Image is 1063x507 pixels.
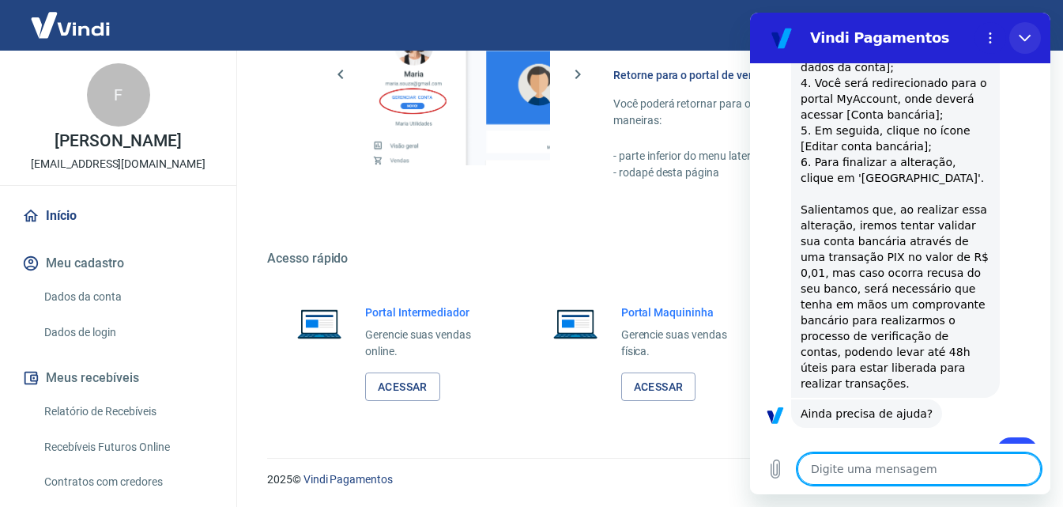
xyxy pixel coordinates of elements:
[19,361,217,395] button: Meus recebíveis
[613,148,987,165] p: - parte inferior do menu lateral
[303,473,393,486] a: Vindi Pagamentos
[267,471,1025,488] p: 2025 ©
[621,327,751,360] p: Gerencie suas vendas física.
[365,305,495,320] h6: Portal Intermediador
[365,373,440,402] a: Acessar
[19,199,217,233] a: Início
[542,305,609,342] img: Imagem de um notebook aberto
[365,327,495,360] p: Gerencie suas vendas online.
[621,305,751,320] h6: Portal Maquininha
[613,67,987,83] h6: Retorne para o portal de vendas
[55,133,181,149] p: [PERSON_NAME]
[613,165,987,181] p: - rodapé desta página
[38,395,217,428] a: Relatório de Recebíveis
[9,441,41,472] button: Carregar arquivo
[38,466,217,498] a: Contratos com credores
[87,63,150,127] div: F
[19,1,122,49] img: Vindi
[31,156,205,172] p: [EMAIL_ADDRESS][DOMAIN_NAME]
[38,316,217,349] a: Dados de login
[286,305,352,342] img: Imagem de um notebook aberto
[38,281,217,313] a: Dados da conta
[51,395,183,407] span: Ainda precisa de ajuda?
[621,373,696,402] a: Acessar
[38,431,217,463] a: Recebíveis Futuros Online
[267,251,1025,267] h5: Acesso rápido
[19,246,217,281] button: Meu cadastro
[987,11,1044,40] button: Sair
[613,96,987,129] p: Você poderá retornar para o portal de vendas através das seguintes maneiras:
[750,13,1050,494] iframe: Janela de mensagens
